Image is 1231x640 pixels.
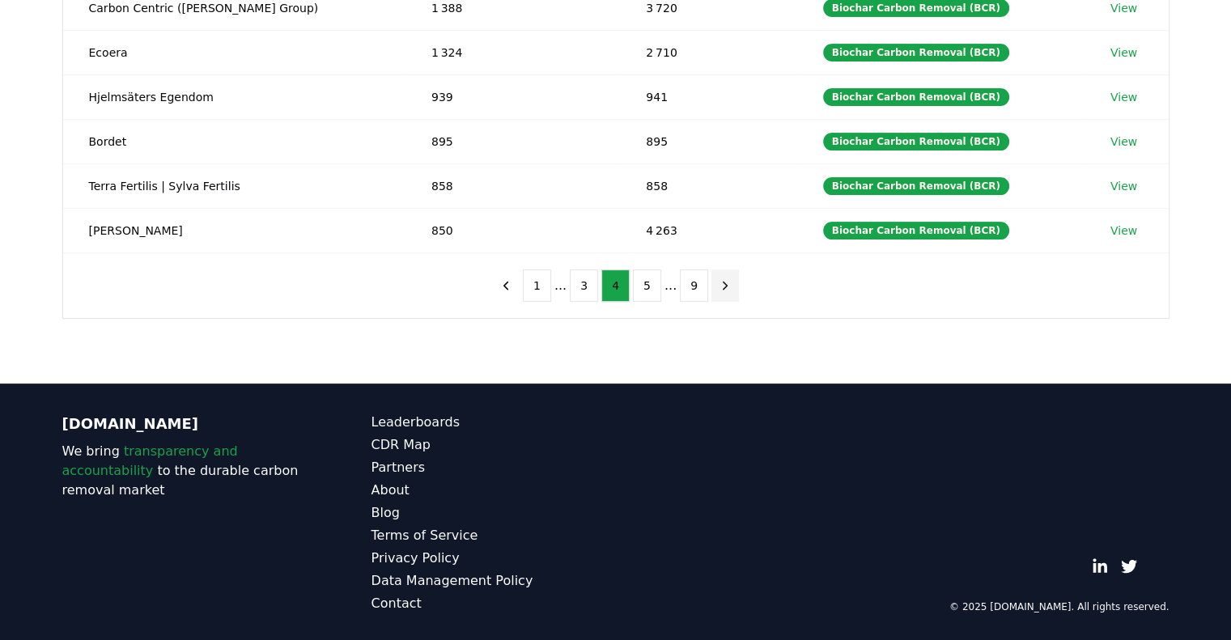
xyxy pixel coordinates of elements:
a: Leaderboards [371,413,616,432]
td: 2 710 [620,30,796,74]
button: 5 [633,269,661,302]
a: View [1110,89,1137,105]
button: 3 [570,269,598,302]
td: 1 324 [405,30,620,74]
a: View [1110,134,1137,150]
td: 858 [620,163,796,208]
p: [DOMAIN_NAME] [62,413,307,435]
a: Contact [371,594,616,613]
a: CDR Map [371,435,616,455]
button: next page [711,269,739,302]
button: 1 [523,269,551,302]
a: View [1110,178,1137,194]
a: LinkedIn [1092,558,1108,574]
button: 4 [601,269,630,302]
li: ... [664,276,677,295]
li: ... [554,276,567,295]
td: [PERSON_NAME] [63,208,405,252]
button: 9 [680,269,708,302]
td: 895 [405,119,620,163]
td: Hjelmsäters Egendom [63,74,405,119]
div: Biochar Carbon Removal (BCR) [823,88,1009,106]
p: We bring to the durable carbon removal market [62,442,307,500]
p: © 2025 [DOMAIN_NAME]. All rights reserved. [949,600,1169,613]
div: Biochar Carbon Removal (BCR) [823,177,1009,195]
div: Biochar Carbon Removal (BCR) [823,133,1009,150]
td: Terra Fertilis | Sylva Fertilis [63,163,405,208]
td: 4 263 [620,208,796,252]
td: 939 [405,74,620,119]
td: 941 [620,74,796,119]
a: View [1110,45,1137,61]
button: previous page [492,269,520,302]
a: View [1110,223,1137,239]
a: Privacy Policy [371,549,616,568]
td: 850 [405,208,620,252]
td: Ecoera [63,30,405,74]
td: 895 [620,119,796,163]
a: About [371,481,616,500]
a: Blog [371,503,616,523]
span: transparency and accountability [62,443,238,478]
td: Bordet [63,119,405,163]
td: 858 [405,163,620,208]
a: Data Management Policy [371,571,616,591]
div: Biochar Carbon Removal (BCR) [823,222,1009,239]
a: Terms of Service [371,526,616,545]
div: Biochar Carbon Removal (BCR) [823,44,1009,61]
a: Partners [371,458,616,477]
a: Twitter [1121,558,1137,574]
